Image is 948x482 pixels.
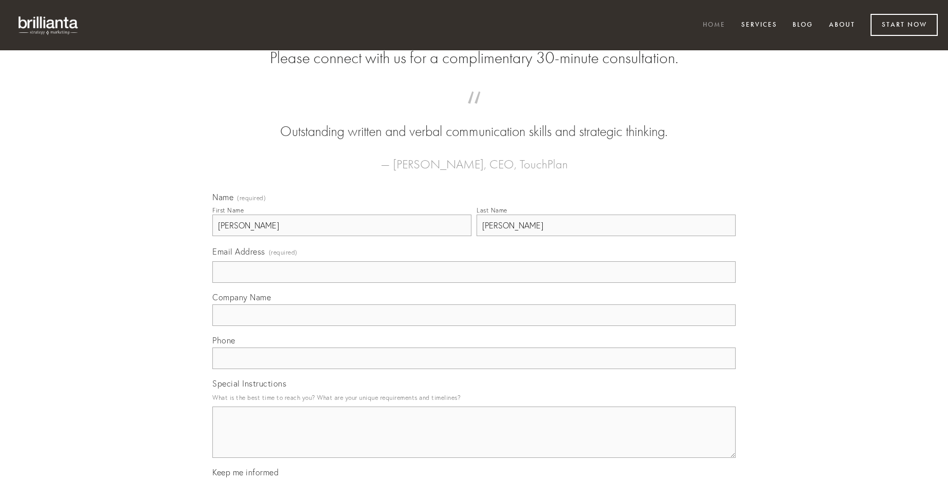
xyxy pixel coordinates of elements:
[212,467,279,477] span: Keep me informed
[212,246,265,257] span: Email Address
[212,48,736,68] h2: Please connect with us for a complimentary 30-minute consultation.
[786,17,820,34] a: Blog
[822,17,862,34] a: About
[696,17,732,34] a: Home
[477,206,507,214] div: Last Name
[212,192,233,202] span: Name
[229,102,719,122] span: “
[212,378,286,389] span: Special Instructions
[212,292,271,302] span: Company Name
[212,206,244,214] div: First Name
[229,142,719,175] figcaption: — [PERSON_NAME], CEO, TouchPlan
[237,195,266,201] span: (required)
[735,17,784,34] a: Services
[269,245,298,259] span: (required)
[212,335,235,345] span: Phone
[229,102,719,142] blockquote: Outstanding written and verbal communication skills and strategic thinking.
[212,391,736,404] p: What is the best time to reach you? What are your unique requirements and timelines?
[871,14,938,36] a: Start Now
[10,10,87,40] img: brillianta - research, strategy, marketing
